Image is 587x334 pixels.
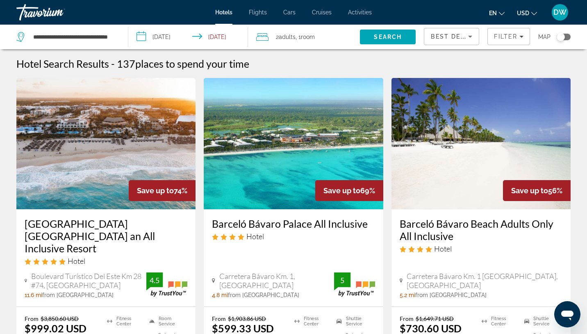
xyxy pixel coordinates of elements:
[25,292,42,298] span: 11.6 mi
[520,315,562,327] li: Shuttle Service
[145,315,187,327] li: Room Service
[276,31,296,43] span: 2
[323,186,360,195] span: Save up to
[511,186,548,195] span: Save up to
[478,315,520,327] li: Fitness Center
[212,217,375,230] a: Barceló Bávaro Palace All Inclusive
[301,34,315,40] span: Room
[204,78,383,209] img: Barceló Bávaro Palace All Inclusive
[279,34,296,40] span: Adults
[431,32,472,41] mat-select: Sort by
[16,78,196,209] img: Hard Rock Hotel & Casino Punta Cana an All Inclusive Resort
[16,2,98,23] a: Travorium
[400,244,562,253] div: 4 star Hotel
[489,10,497,16] span: en
[249,9,267,16] a: Flights
[117,57,249,70] h2: 137
[137,186,174,195] span: Save up to
[553,8,567,16] span: DW
[334,272,375,297] img: TrustYou guest rating badge
[400,217,562,242] a: Barceló Bávaro Beach Adults Only All Inclusive
[248,25,360,49] button: Travelers: 2 adults, 0 children
[416,315,454,322] del: $1,649.71 USD
[128,25,248,49] button: Select check in and out date
[41,315,79,322] del: $3,850.60 USD
[551,33,571,41] button: Toggle map
[415,292,487,298] span: from [GEOGRAPHIC_DATA]
[111,57,115,70] span: -
[489,7,505,19] button: Change language
[228,315,266,322] del: $1,903.86 USD
[283,9,296,16] a: Cars
[538,31,551,43] span: Map
[315,180,383,201] div: 69%
[135,57,249,70] span: places to spend your time
[348,9,372,16] a: Activities
[32,31,116,43] input: Search hotel destination
[68,256,85,265] span: Hotel
[434,244,452,253] span: Hotel
[16,57,109,70] h1: Hotel Search Results
[554,301,580,327] iframe: Button to launch messaging window
[503,180,571,201] div: 56%
[146,275,163,285] div: 4.5
[146,272,187,297] img: TrustYou guest rating badge
[103,315,145,327] li: Fitness Center
[391,78,571,209] img: Barceló Bávaro Beach Adults Only All Inclusive
[334,275,350,285] div: 5
[212,315,226,322] span: From
[400,292,415,298] span: 5.2 mi
[296,31,315,43] span: , 1
[228,292,299,298] span: from [GEOGRAPHIC_DATA]
[517,7,537,19] button: Change currency
[374,34,402,40] span: Search
[212,232,375,241] div: 4 star Hotel
[487,28,530,45] button: Filters
[549,4,571,21] button: User Menu
[400,315,414,322] span: From
[332,315,375,327] li: Shuttle Service
[42,292,114,298] span: from [GEOGRAPHIC_DATA]
[517,10,529,16] span: USD
[494,33,517,40] span: Filter
[407,272,562,290] span: Carretera Bávaro Km. 1 [GEOGRAPHIC_DATA], [GEOGRAPHIC_DATA]
[246,232,264,241] span: Hotel
[360,30,416,44] button: Search
[25,256,187,265] div: 5 star Hotel
[25,315,39,322] span: From
[215,9,232,16] a: Hotels
[431,33,473,40] span: Best Deals
[129,180,196,201] div: 74%
[31,272,147,290] span: Boulevard Turístico Del Este Km 28 #74, [GEOGRAPHIC_DATA]
[25,217,187,254] a: [GEOGRAPHIC_DATA] [GEOGRAPHIC_DATA] an All Inclusive Resort
[290,315,332,327] li: Fitness Center
[212,292,228,298] span: 4.8 mi
[312,9,332,16] a: Cruises
[219,272,334,290] span: Carretera Bávaro Km. 1, [GEOGRAPHIC_DATA]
